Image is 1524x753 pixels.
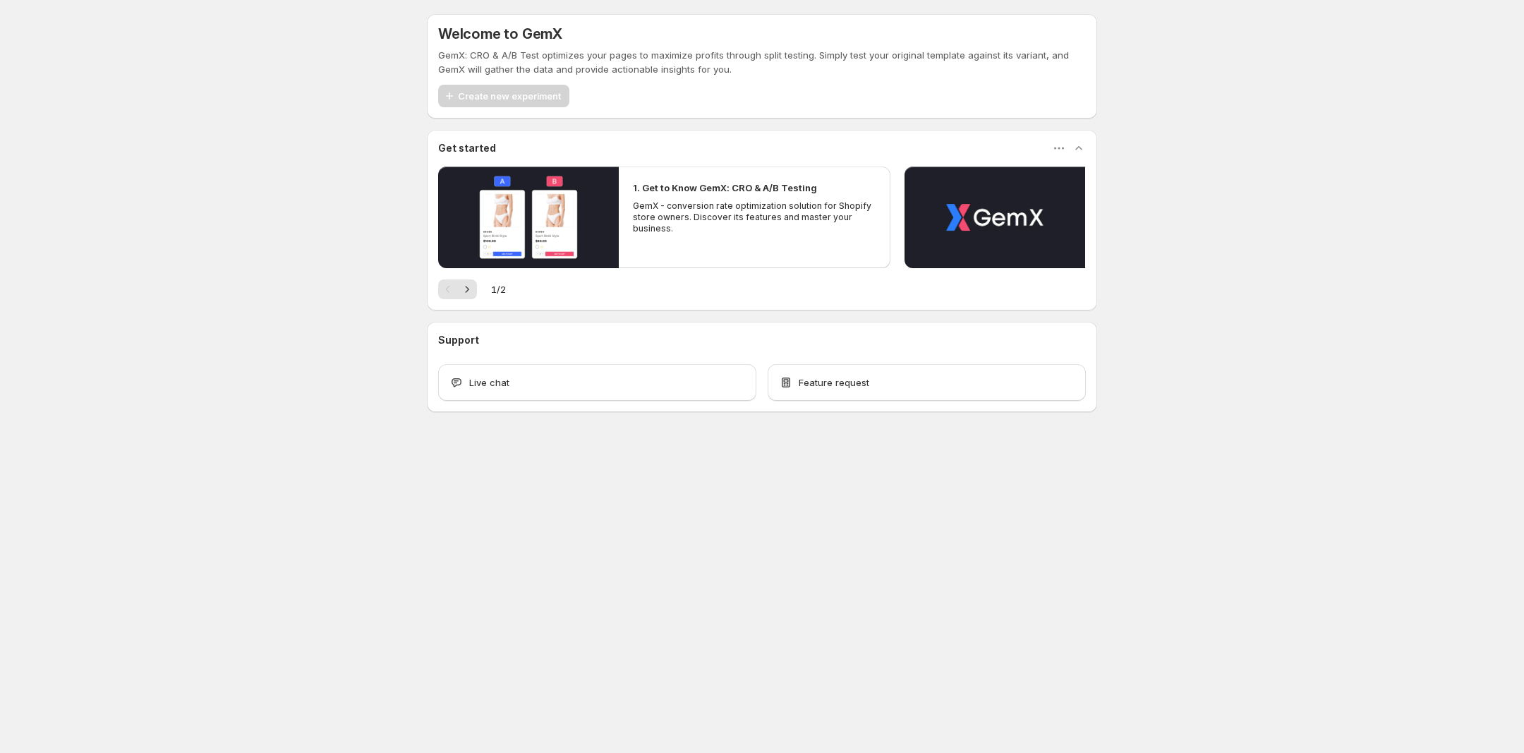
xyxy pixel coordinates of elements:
span: Feature request [799,375,869,390]
button: Play video [905,167,1085,268]
p: GemX: CRO & A/B Test optimizes your pages to maximize profits through split testing. Simply test ... [438,48,1086,76]
span: Live chat [469,375,509,390]
button: Play video [438,167,619,268]
h2: 1. Get to Know GemX: CRO & A/B Testing [633,181,817,195]
button: Next [457,279,477,299]
p: GemX - conversion rate optimization solution for Shopify store owners. Discover its features and ... [633,200,876,234]
span: 1 / 2 [491,282,506,296]
h3: Support [438,333,479,347]
h5: Welcome to GemX [438,25,562,42]
h3: Get started [438,141,496,155]
nav: Pagination [438,279,477,299]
